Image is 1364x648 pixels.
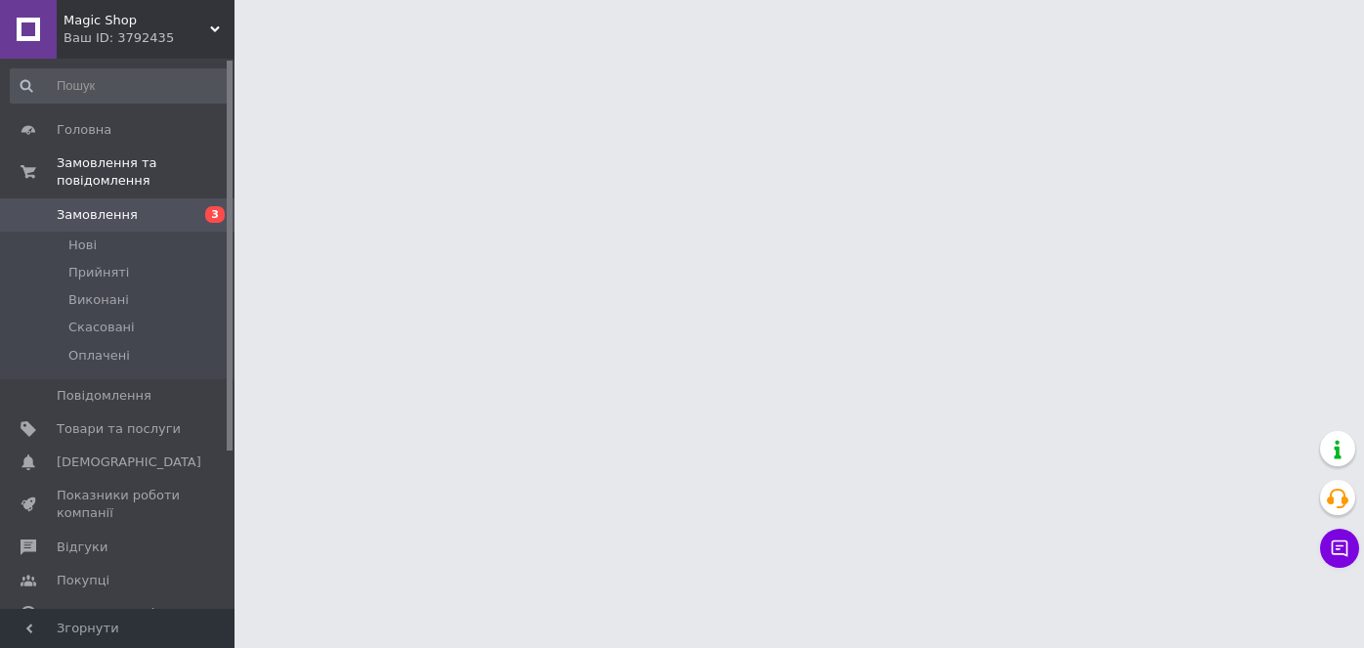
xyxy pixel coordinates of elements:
span: Прийняті [68,264,129,281]
span: Magiс Shop [64,12,210,29]
span: Товари та послуги [57,420,181,438]
span: Нові [68,237,97,254]
button: Чат з покупцем [1320,529,1359,568]
span: Показники роботи компанії [57,487,181,522]
span: Повідомлення [57,387,151,405]
span: Каталог ProSale [57,605,162,623]
span: Виконані [68,291,129,309]
input: Пошук [10,68,231,104]
span: Головна [57,121,111,139]
span: Відгуки [57,539,107,556]
div: Ваш ID: 3792435 [64,29,234,47]
span: Покупці [57,572,109,589]
span: Замовлення та повідомлення [57,154,234,190]
span: Скасовані [68,319,135,336]
span: Оплачені [68,347,130,365]
span: [DEMOGRAPHIC_DATA] [57,454,201,471]
span: Замовлення [57,206,138,224]
span: 3 [205,206,225,223]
